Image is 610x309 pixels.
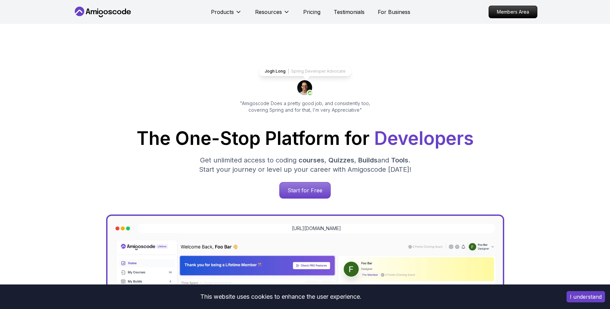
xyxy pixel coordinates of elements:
a: Start for Free [279,182,331,199]
span: Quizzes [328,156,354,164]
p: Products [211,8,234,16]
p: Start for Free [280,182,330,198]
a: [URL][DOMAIN_NAME] [292,225,341,232]
a: Testimonials [334,8,365,16]
span: Tools [391,156,408,164]
span: Builds [358,156,377,164]
a: Pricing [303,8,320,16]
button: Accept cookies [567,291,605,302]
span: Developers [374,127,474,149]
p: Spring Developer Advocate [291,69,346,74]
button: Products [211,8,242,21]
p: Jogh Long [265,69,286,74]
a: Members Area [489,6,537,18]
button: Resources [255,8,290,21]
h1: The One-Stop Platform for [78,129,532,148]
span: courses [299,156,324,164]
p: "Amigoscode Does a pretty good job, and consistently too, covering Spring and for that, I'm very ... [231,100,379,113]
div: This website uses cookies to enhance the user experience. [5,289,557,304]
p: Get unlimited access to coding , , and . Start your journey or level up your career with Amigosco... [194,155,417,174]
p: Resources [255,8,282,16]
img: josh long [297,80,313,96]
a: For Business [378,8,410,16]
